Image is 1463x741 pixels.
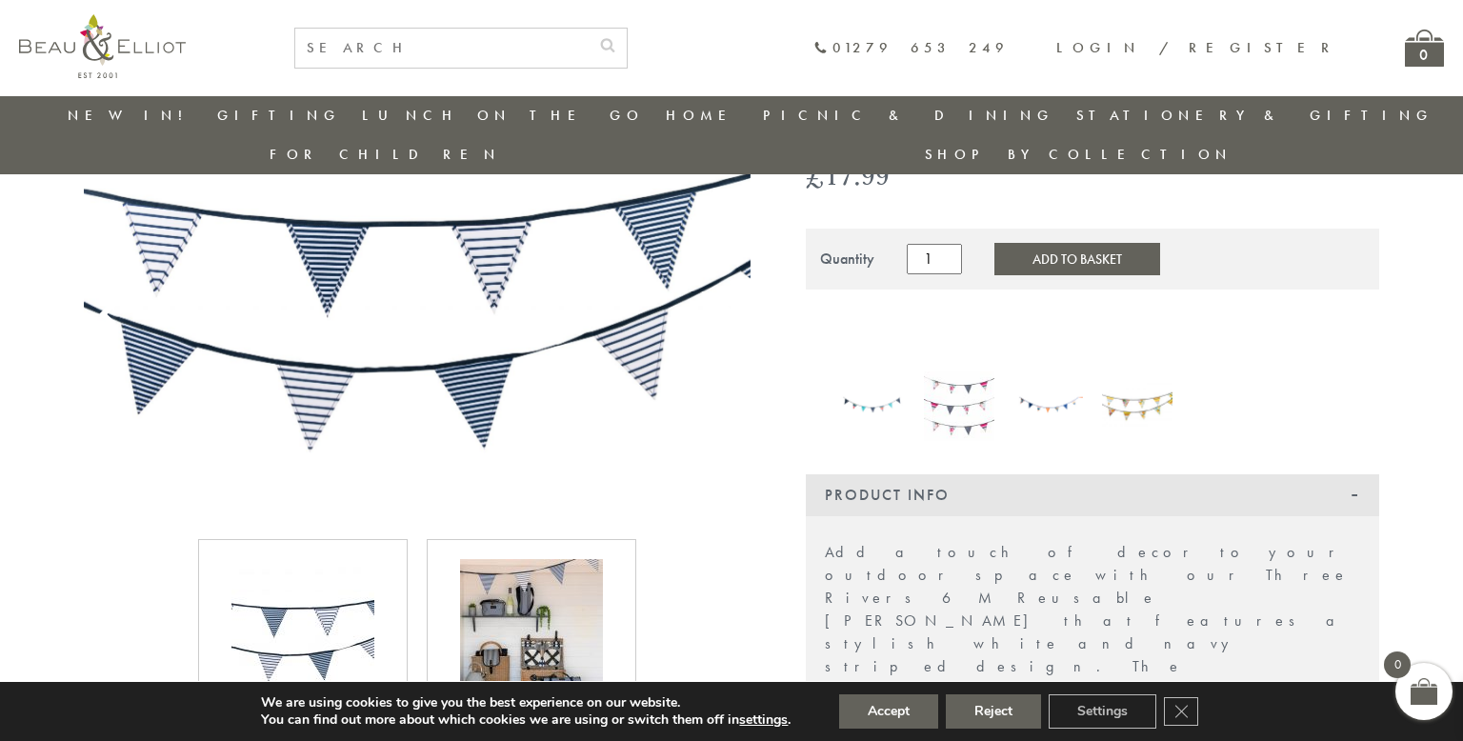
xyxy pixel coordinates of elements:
[925,145,1233,164] a: Shop by collection
[763,106,1054,125] a: Picnic & Dining
[1384,651,1411,678] span: 0
[261,694,791,711] p: We are using cookies to give you the best experience on our website.
[1013,383,1084,430] img: Riviera 6m Bunting
[839,694,938,729] button: Accept
[270,145,501,164] a: For Children
[261,711,791,729] p: You can find out more about which cookies we are using or switch them off in .
[1102,383,1172,430] img: Decorative bunting Waikiki picnic outdoor living dining set
[907,244,962,274] input: Product quantity
[924,371,994,442] img: Gardenia Sky Bunting
[666,106,742,125] a: Home
[68,106,195,125] a: New in!
[295,29,589,68] input: SEARCH
[1049,694,1156,729] button: Settings
[1056,38,1338,57] a: Login / Register
[19,14,186,78] img: logo
[806,474,1379,516] div: Product Info
[806,155,825,194] span: £
[994,243,1160,275] button: Add to Basket
[231,559,374,702] img: Reusable Bunting Three Rivers 6M Reusable Bunting
[217,106,341,125] a: Gifting
[834,383,905,430] img: Mini Confetti Bunting
[1076,106,1433,125] a: Stationery & Gifting
[820,250,874,268] div: Quantity
[802,301,1383,347] iframe: Secure express checkout frame
[460,559,603,702] img: Three Rivers 6M Reusable Bunting
[1405,30,1444,67] a: 0
[1164,697,1198,726] button: Close GDPR Cookie Banner
[1102,383,1172,434] a: Decorative bunting Waikiki picnic outdoor living dining set
[813,40,1009,56] a: 01279 653 249
[924,371,994,446] a: Gardenia Sky Bunting
[1013,383,1084,433] a: Riviera 6m Bunting
[84,70,751,515] img: Reusable Bunting Three Rivers 6M Reusable Bunting
[362,106,644,125] a: Lunch On The Go
[806,155,890,194] bdi: 17.99
[739,711,788,729] button: settings
[946,694,1041,729] button: Reject
[834,383,905,433] a: Mini Confetti Bunting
